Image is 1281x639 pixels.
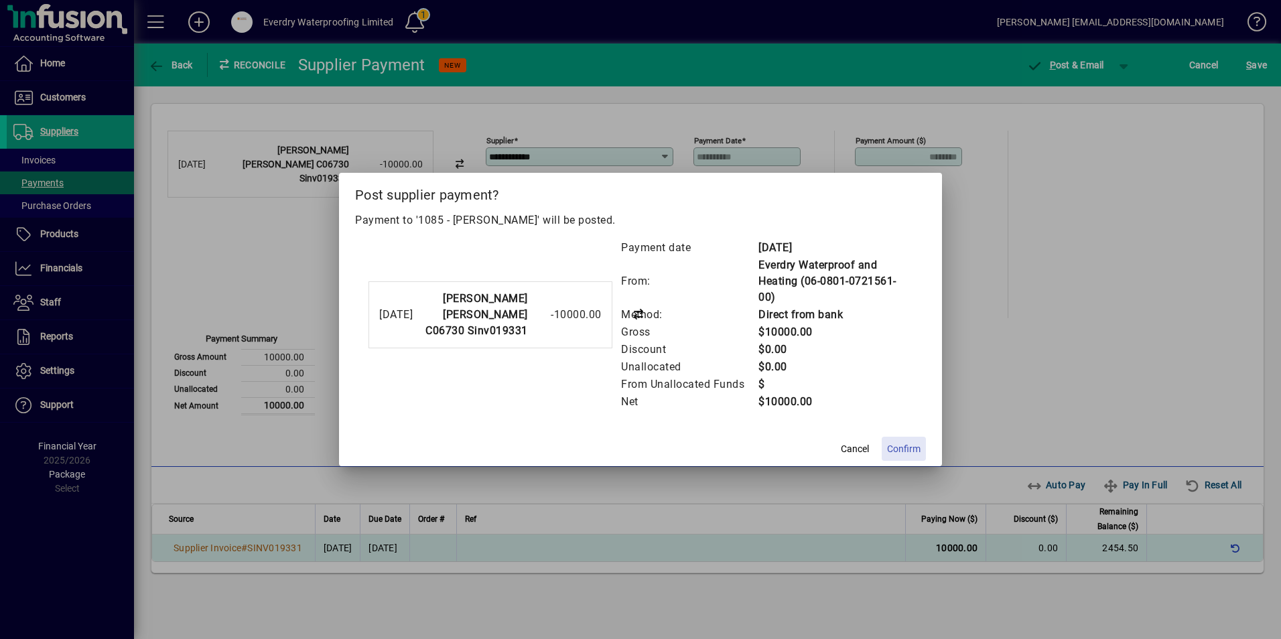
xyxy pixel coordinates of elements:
span: Cancel [841,442,869,456]
td: Unallocated [620,358,758,376]
td: $10000.00 [758,324,913,341]
div: [DATE] [379,307,413,323]
td: Gross [620,324,758,341]
td: Discount [620,341,758,358]
td: From: [620,257,758,306]
td: $0.00 [758,341,913,358]
div: -10000.00 [535,307,602,323]
h2: Post supplier payment? [339,173,942,212]
td: Everdry Waterproof and Heating (06-0801-0721561-00) [758,257,913,306]
td: Method: [620,306,758,324]
button: Confirm [882,437,926,461]
button: Cancel [833,437,876,461]
td: [DATE] [758,239,913,257]
td: $10000.00 [758,393,913,411]
td: $ [758,376,913,393]
strong: [PERSON_NAME] [PERSON_NAME] C06730 Sinv019331 [425,292,528,337]
p: Payment to '1085 - [PERSON_NAME]' will be posted. [355,212,926,228]
td: From Unallocated Funds [620,376,758,393]
td: Net [620,393,758,411]
td: Payment date [620,239,758,257]
span: Confirm [887,442,921,456]
td: $0.00 [758,358,913,376]
td: Direct from bank [758,306,913,324]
